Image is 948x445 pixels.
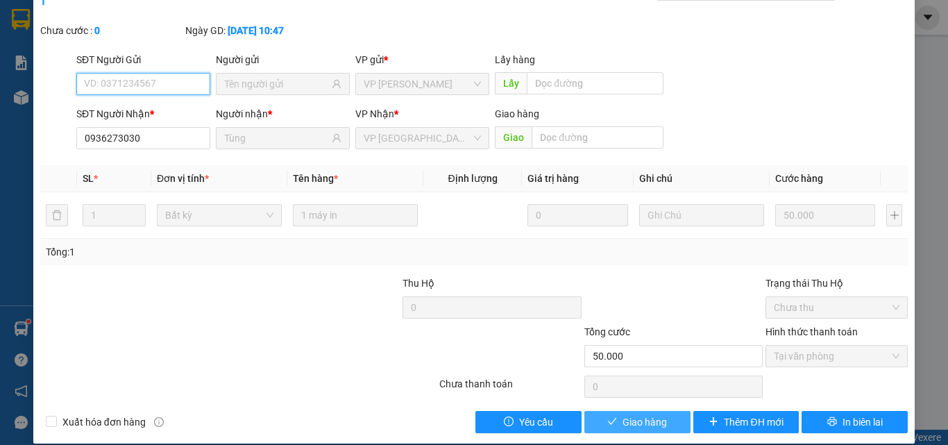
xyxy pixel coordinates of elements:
[94,25,100,36] b: 0
[403,278,434,289] span: Thu Hộ
[802,411,908,433] button: printerIn biên lai
[495,126,532,149] span: Giao
[607,417,617,428] span: check
[40,23,183,38] div: Chưa cước :
[185,23,328,38] div: Ngày GD:
[224,76,329,92] input: Tên người gửi
[224,131,329,146] input: Tên người nhận
[332,133,341,143] span: user
[775,173,823,184] span: Cước hàng
[724,414,783,430] span: Thêm ĐH mới
[532,126,663,149] input: Dọc đường
[774,297,899,318] span: Chưa thu
[639,204,764,226] input: Ghi Chú
[57,414,151,430] span: Xuất hóa đơn hàng
[495,108,539,119] span: Giao hàng
[293,204,418,226] input: VD: Bàn, Ghế
[584,411,691,433] button: checkGiao hàng
[495,72,527,94] span: Lấy
[775,204,875,226] input: 0
[584,326,630,337] span: Tổng cước
[448,173,497,184] span: Định lượng
[117,53,191,64] b: [DOMAIN_NAME]
[154,417,164,427] span: info-circle
[527,173,579,184] span: Giá trị hàng
[774,346,899,367] span: Tại văn phòng
[83,173,94,184] span: SL
[843,414,883,430] span: In biên lai
[76,52,210,67] div: SĐT Người Gửi
[438,376,583,401] div: Chưa thanh toán
[519,414,553,430] span: Yêu cầu
[527,72,663,94] input: Dọc đường
[332,79,341,89] span: user
[117,66,191,83] li: (c) 2017
[634,165,770,192] th: Ghi chú
[765,276,908,291] div: Trạng thái Thu Hộ
[46,244,367,260] div: Tổng: 1
[709,417,718,428] span: plus
[228,25,284,36] b: [DATE] 10:47
[165,205,273,226] span: Bất kỳ
[693,411,799,433] button: plusThêm ĐH mới
[827,417,837,428] span: printer
[765,326,858,337] label: Hình thức thanh toán
[364,74,481,94] span: VP Phan Thiết
[76,106,210,121] div: SĐT Người Nhận
[355,108,394,119] span: VP Nhận
[216,106,350,121] div: Người nhận
[527,204,627,226] input: 0
[293,173,338,184] span: Tên hàng
[623,414,667,430] span: Giao hàng
[17,90,78,155] b: [PERSON_NAME]
[90,20,133,133] b: BIÊN NHẬN GỬI HÀNG HÓA
[475,411,582,433] button: exclamation-circleYêu cầu
[495,54,535,65] span: Lấy hàng
[151,17,184,51] img: logo.jpg
[504,417,514,428] span: exclamation-circle
[157,173,209,184] span: Đơn vị tính
[364,128,481,149] span: VP Sài Gòn
[216,52,350,67] div: Người gửi
[886,204,902,226] button: plus
[355,52,489,67] div: VP gửi
[46,204,68,226] button: delete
